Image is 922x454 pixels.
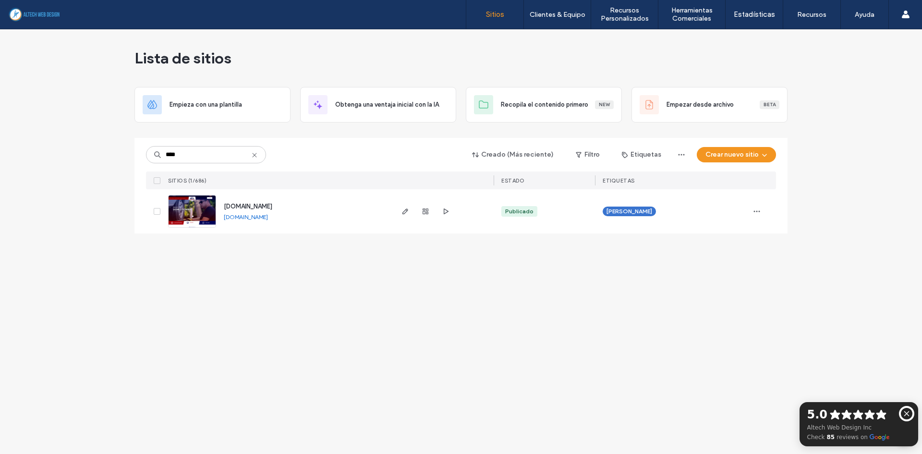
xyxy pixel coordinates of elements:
label: Estadísticas [734,10,775,19]
span: ESTADO [501,177,524,184]
button: Crear nuevo sitio [697,147,776,162]
div: New [595,100,614,109]
span: Obtenga una ventaja inicial con la IA [335,100,439,110]
label: Ayuda [855,11,874,19]
label: Sitios [486,10,504,19]
span: SITIOS (1/686) [168,177,206,184]
label: Recursos Personalizados [591,6,658,23]
label: Clientes & Equipo [530,11,585,19]
span: Empieza con una plantilla [170,100,242,110]
div: Obtenga una ventaja inicial con la IA [300,87,456,123]
a: [DOMAIN_NAME] [224,213,268,221]
button: Etiquetas [613,147,670,162]
label: Herramientas Comerciales [658,6,725,23]
span: Empezar desde archivo [667,100,734,110]
div: Recopila el contenido primeroNew [466,87,622,123]
div: Publicado [505,207,534,216]
span: ETIQUETAS [603,177,635,184]
span: Recopila el contenido primero [501,100,588,110]
a: [DOMAIN_NAME] [224,203,272,210]
span: [PERSON_NAME] [607,207,652,216]
div: Empezar desde archivoBeta [631,87,788,123]
span: Lista de sitios [134,49,231,68]
button: Creado (Más reciente) [464,147,562,162]
div: Empieza con una plantilla [134,87,291,123]
label: Recursos [797,11,826,19]
button: Filtro [566,147,609,162]
div: Beta [760,100,779,109]
iframe: OpenWidget widget [749,392,922,454]
span: Ayuda [21,7,47,15]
